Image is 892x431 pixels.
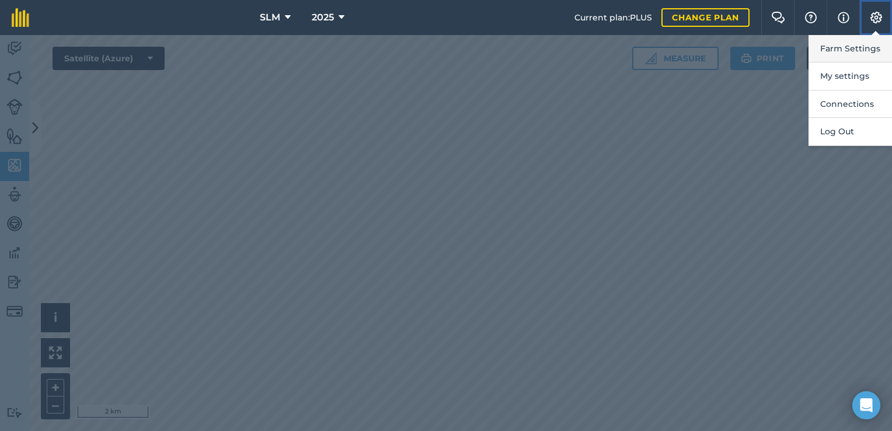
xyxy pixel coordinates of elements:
[852,391,880,419] div: Open Intercom Messenger
[838,11,849,25] img: svg+xml;base64,PHN2ZyB4bWxucz0iaHR0cDovL3d3dy53My5vcmcvMjAwMC9zdmciIHdpZHRoPSIxNyIgaGVpZ2h0PSIxNy...
[809,35,892,62] button: Farm Settings
[574,11,652,24] span: Current plan : PLUS
[869,12,883,23] img: A cog icon
[809,118,892,145] button: Log Out
[804,12,818,23] img: A question mark icon
[312,11,334,25] span: 2025
[771,12,785,23] img: Two speech bubbles overlapping with the left bubble in the forefront
[12,8,29,27] img: fieldmargin Logo
[260,11,280,25] span: SLM
[661,8,750,27] a: Change plan
[809,91,892,118] button: Connections
[809,62,892,90] button: My settings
